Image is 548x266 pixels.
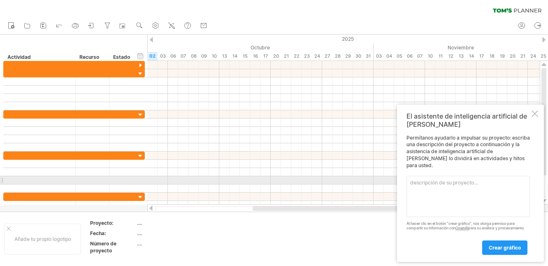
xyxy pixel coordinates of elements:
font: 29 [345,53,351,59]
font: 27 [325,53,330,59]
div: Miércoles, 19 de noviembre de 2025 [497,52,507,61]
font: Fecha: [90,230,106,236]
font: 14 [232,53,237,59]
font: 03 [160,53,166,59]
div: Viernes, 3 de octubre de 2025 [158,52,168,61]
div: Jueves, 2 de octubre de 2025 [147,52,158,61]
font: 13 [222,53,227,59]
div: Miércoles, 12 de noviembre de 2025 [446,52,456,61]
font: 30 [355,53,361,59]
font: 05 [397,53,402,59]
div: Lunes, 24 de noviembre de 2025 [528,52,538,61]
a: crear gráfico [482,240,527,255]
font: 28 [335,53,341,59]
font: 19 [500,53,505,59]
font: Actividad [7,54,31,60]
font: .... [137,240,142,247]
div: Viernes, 21 de noviembre de 2025 [518,52,528,61]
font: Permítanos ayudarlo a impulsar su proyecto: escriba una descripción del proyecto a continuación y... [406,135,530,168]
div: Lunes, 13 de octubre de 2025 [219,52,230,61]
div: Lunes, 17 de noviembre de 2025 [476,52,487,61]
div: Martes, 4 de noviembre de 2025 [384,52,394,61]
font: 02 [149,53,156,59]
font: 06 [407,53,413,59]
font: Número de proyecto [90,240,116,254]
font: .... [137,220,142,226]
div: Jueves, 20 de noviembre de 2025 [507,52,518,61]
div: Miércoles, 22 de octubre de 2025 [291,52,302,61]
font: 10 [212,53,217,59]
font: 24 [530,53,536,59]
font: 20 [510,53,515,59]
font: Noviembre [448,44,474,51]
div: Jueves, 6 de noviembre de 2025 [404,52,415,61]
font: 08 [191,53,197,59]
font: 12 [448,53,453,59]
font: Proyecto: [90,220,114,226]
font: 16 [253,53,258,59]
font: Añade tu propio logotipo [14,236,71,242]
div: Miércoles, 15 de octubre de 2025 [240,52,250,61]
div: Miércoles, 5 de noviembre de 2025 [394,52,404,61]
font: 03 [376,53,382,59]
font: crear gráfico [489,245,521,251]
div: Lunes, 10 de noviembre de 2025 [425,52,435,61]
font: 15 [243,53,248,59]
font: 13 [459,53,464,59]
font: Recurso [79,54,99,60]
font: 06 [170,53,176,59]
div: Lunes, 27 de octubre de 2025 [322,52,332,61]
font: 07 [417,53,423,59]
font: 21 [284,53,289,59]
div: Viernes, 31 de octubre de 2025 [363,52,374,61]
font: 20 [273,53,279,59]
font: Estado [113,54,130,60]
font: 31 [366,53,371,59]
font: 17 [479,53,484,59]
div: Lunes, 20 de octubre de 2025 [271,52,281,61]
div: Viernes, 7 de noviembre de 2025 [415,52,425,61]
div: Martes, 28 de octubre de 2025 [332,52,343,61]
font: 07 [181,53,186,59]
font: 14 [469,53,474,59]
font: 04 [386,53,392,59]
font: 2025 [342,36,354,42]
div: Martes, 7 de octubre de 2025 [178,52,188,61]
font: El asistente de inteligencia artificial de [PERSON_NAME] [406,112,527,128]
font: Octubre [251,44,270,51]
div: Martes, 18 de noviembre de 2025 [487,52,497,61]
div: Viernes, 24 de octubre de 2025 [312,52,322,61]
font: 10 [428,53,433,59]
font: 21 [520,53,525,59]
div: Jueves, 13 de noviembre de 2025 [456,52,466,61]
div: Viernes, 17 de octubre de 2025 [260,52,271,61]
div: Martes, 11 de noviembre de 2025 [435,52,446,61]
font: Al hacer clic en el botón "crear gráfico", nos otorga permiso para compartir su información con [406,221,515,230]
font: 23 [304,53,310,59]
div: Jueves, 30 de octubre de 2025 [353,52,363,61]
a: OpenAI [455,226,468,230]
font: 17 [263,53,268,59]
font: .... [137,230,142,236]
font: 24 [314,53,320,59]
div: Viernes, 10 de octubre de 2025 [209,52,219,61]
div: Lunes, 6 de octubre de 2025 [168,52,178,61]
font: para su análisis y procesamiento. [468,226,525,230]
font: 25 [541,53,546,59]
div: Jueves, 16 de octubre de 2025 [250,52,260,61]
font: 18 [490,53,495,59]
div: Octubre de 2025 [137,43,374,52]
div: Lunes, 3 de noviembre de 2025 [374,52,384,61]
div: Jueves, 9 de octubre de 2025 [199,52,209,61]
div: Miércoles, 8 de octubre de 2025 [188,52,199,61]
font: 22 [294,53,300,59]
font: 11 [439,53,443,59]
font: 09 [201,53,207,59]
div: Martes, 14 de octubre de 2025 [230,52,240,61]
div: Martes, 21 de octubre de 2025 [281,52,291,61]
div: Jueves, 23 de octubre de 2025 [302,52,312,61]
div: Miércoles, 29 de octubre de 2025 [343,52,353,61]
div: Viernes, 14 de noviembre de 2025 [466,52,476,61]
